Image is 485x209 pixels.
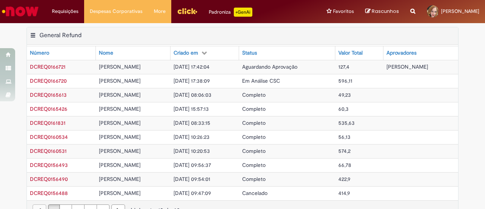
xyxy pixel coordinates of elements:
[30,176,68,182] span: DCREQ0156490
[99,162,141,168] span: [PERSON_NAME]
[174,134,210,140] span: [DATE] 10:26:23
[30,77,67,84] span: DCREQ0166720
[154,8,166,15] span: More
[242,119,266,126] span: Completo
[30,176,68,182] a: Abrir Registro: DCREQ0156490
[30,162,68,168] a: Abrir Registro: DCREQ0156493
[174,77,210,84] span: [DATE] 17:38:09
[90,8,142,15] span: Despesas Corporativas
[30,190,68,196] span: DCREQ0156488
[30,148,67,154] a: Abrir Registro: DCREQ0160531
[99,119,141,126] span: [PERSON_NAME]
[365,8,399,15] a: Rascunhos
[242,190,268,196] span: Cancelado
[99,190,141,196] span: [PERSON_NAME]
[30,77,67,84] a: Abrir Registro: DCREQ0166720
[99,134,141,140] span: [PERSON_NAME]
[30,63,66,70] a: Abrir Registro: DCREQ0166721
[52,8,78,15] span: Requisições
[39,31,81,39] h2: General Refund
[242,176,266,182] span: Completo
[338,176,350,182] span: 422,9
[30,105,67,112] a: Abrir Registro: DCREQ0165426
[174,63,210,70] span: [DATE] 17:42:04
[30,105,67,112] span: DCREQ0165426
[338,119,355,126] span: 535,63
[30,190,68,196] a: Abrir Registro: DCREQ0156488
[338,63,349,70] span: 127,4
[30,31,36,41] button: General Refund Menu de contexto
[372,8,399,15] span: Rascunhos
[242,148,266,154] span: Completo
[242,49,257,57] div: Status
[174,91,211,98] span: [DATE] 08:06:03
[338,91,351,98] span: 49,23
[99,176,141,182] span: [PERSON_NAME]
[99,148,141,154] span: [PERSON_NAME]
[30,63,66,70] span: DCREQ0166721
[242,134,266,140] span: Completo
[338,190,350,196] span: 414,9
[242,91,266,98] span: Completo
[174,105,209,112] span: [DATE] 15:57:13
[174,190,211,196] span: [DATE] 09:47:09
[338,105,349,112] span: 60,3
[174,49,198,57] div: Criado em
[338,134,350,140] span: 56,13
[30,148,67,154] span: DCREQ0160531
[338,77,352,84] span: 596,11
[338,148,350,154] span: 574,2
[30,134,68,140] a: Abrir Registro: DCREQ0160534
[99,91,141,98] span: [PERSON_NAME]
[242,77,280,84] span: Em Análise CSC
[30,49,49,57] div: Número
[174,162,211,168] span: [DATE] 09:56:37
[333,8,354,15] span: Favoritos
[177,5,197,17] img: click_logo_yellow_360x200.png
[242,162,266,168] span: Completo
[30,119,66,126] span: DCREQ0161831
[338,162,351,168] span: 66,78
[174,148,210,154] span: [DATE] 10:20:53
[1,4,40,19] img: ServiceNow
[234,8,252,17] p: +GenAi
[30,91,67,98] a: Abrir Registro: DCREQ0165613
[30,134,68,140] span: DCREQ0160534
[30,119,66,126] a: Abrir Registro: DCREQ0161831
[99,77,141,84] span: [PERSON_NAME]
[30,162,68,168] span: DCREQ0156493
[441,8,479,14] span: [PERSON_NAME]
[386,49,416,57] div: Aprovadores
[99,49,113,57] div: Nome
[242,63,297,70] span: Aguardando Aprovação
[174,119,210,126] span: [DATE] 08:33:15
[338,49,363,57] div: Valor Total
[30,91,67,98] span: DCREQ0165613
[209,8,252,17] div: Padroniza
[242,105,266,112] span: Completo
[386,63,428,70] span: [PERSON_NAME]
[174,176,210,182] span: [DATE] 09:54:01
[99,63,141,70] span: [PERSON_NAME]
[99,105,141,112] span: [PERSON_NAME]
